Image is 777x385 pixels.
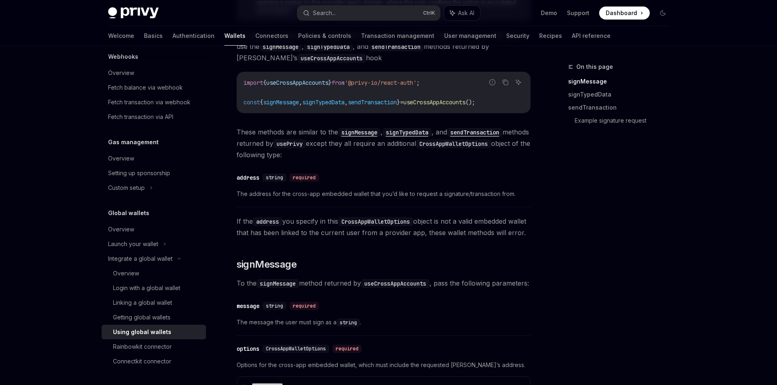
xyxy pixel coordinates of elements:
a: Example signature request [575,114,676,127]
a: Wallets [224,26,246,46]
code: CrossAppWalletOptions [416,139,491,148]
a: Recipes [539,26,562,46]
span: from [332,79,345,86]
a: Linking a global wallet [102,295,206,310]
a: Policies & controls [298,26,351,46]
code: signMessage [257,279,299,288]
div: Getting global wallets [113,312,170,322]
span: string [266,174,283,181]
span: To request signatures and transactions from a user’s embedded wallet from a provider app, use the... [237,29,531,64]
span: const [244,99,260,106]
button: Search...CtrlK [297,6,440,20]
code: signMessage [338,128,381,137]
div: Overview [108,68,134,78]
span: useCrossAppAccounts [403,99,465,106]
span: { [263,79,266,86]
span: Ctrl K [423,10,435,16]
span: These methods are similar to the , , and methods returned by except they all require an additiona... [237,126,531,161]
div: address [237,174,259,182]
button: Report incorrect code [487,77,498,88]
a: Using global wallets [102,325,206,339]
a: Demo [541,9,557,17]
span: Dashboard [606,9,637,17]
h5: Gas management [108,137,159,147]
code: address [253,217,282,226]
span: } [328,79,332,86]
button: Toggle dark mode [656,7,669,20]
a: Rainbowkit connector [102,339,206,354]
a: signMessage [568,75,676,88]
span: On this page [576,62,613,72]
span: signMessage [237,258,297,271]
div: required [290,174,319,182]
div: Overview [108,224,134,234]
div: required [332,345,362,353]
div: Launch your wallet [108,239,158,249]
span: signTypedData [302,99,345,106]
a: signMessage [338,128,381,136]
a: Transaction management [361,26,434,46]
a: Welcome [108,26,134,46]
span: (); [465,99,475,106]
a: Connectors [255,26,288,46]
a: signTypedData [383,128,432,136]
code: CrossAppWalletOptions [338,217,413,226]
div: Overview [113,268,139,278]
code: signMessage [259,42,302,51]
span: To the method returned by , pass the following parameters: [237,277,531,289]
span: string [266,303,283,309]
code: useCrossAppAccounts [297,54,366,63]
a: Overview [102,266,206,281]
div: Using global wallets [113,327,171,337]
a: Setting up sponsorship [102,166,206,180]
span: import [244,79,263,86]
a: signTypedData [568,88,676,101]
span: CrossAppWalletOptions [266,345,326,352]
img: dark logo [108,7,159,19]
div: message [237,302,259,310]
div: Linking a global wallet [113,298,172,308]
a: Basics [144,26,163,46]
a: Dashboard [599,7,650,20]
a: User management [444,26,496,46]
code: sendTransaction [447,128,503,137]
div: Search... [313,8,336,18]
a: Getting global wallets [102,310,206,325]
span: The message the user must sign as a . [237,317,531,327]
div: Connectkit connector [113,356,171,366]
button: Copy the contents from the code block [500,77,511,88]
a: Overview [102,66,206,80]
a: Authentication [173,26,215,46]
a: Fetch transaction via webhook [102,95,206,110]
a: API reference [572,26,611,46]
div: Login with a global wallet [113,283,180,293]
span: sendTransaction [348,99,397,106]
a: sendTransaction [447,128,503,136]
div: options [237,345,259,353]
span: If the you specify in this object is not a valid embedded wallet that has been linked to the curr... [237,216,531,238]
span: Options for the cross-app embedded wallet, which must include the requested [PERSON_NAME]’s address. [237,360,531,370]
button: Ask AI [444,6,480,20]
a: Support [567,9,589,17]
div: required [290,302,319,310]
button: Ask AI [513,77,524,88]
span: , [299,99,302,106]
code: signTypedData [383,128,432,137]
a: sendTransaction [568,101,676,114]
a: Overview [102,151,206,166]
span: '@privy-io/react-auth' [345,79,416,86]
a: Connectkit connector [102,354,206,369]
div: Fetch balance via webhook [108,83,183,92]
span: signMessage [263,99,299,106]
div: Fetch transaction via API [108,112,173,122]
span: Ask AI [458,9,474,17]
a: Fetch balance via webhook [102,80,206,95]
h5: Global wallets [108,208,149,218]
a: Fetch transaction via API [102,110,206,124]
div: Integrate a global wallet [108,254,173,264]
div: Rainbowkit connector [113,342,172,352]
code: signTypedData [304,42,353,51]
span: useCrossAppAccounts [266,79,328,86]
span: = [400,99,403,106]
span: ; [416,79,420,86]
